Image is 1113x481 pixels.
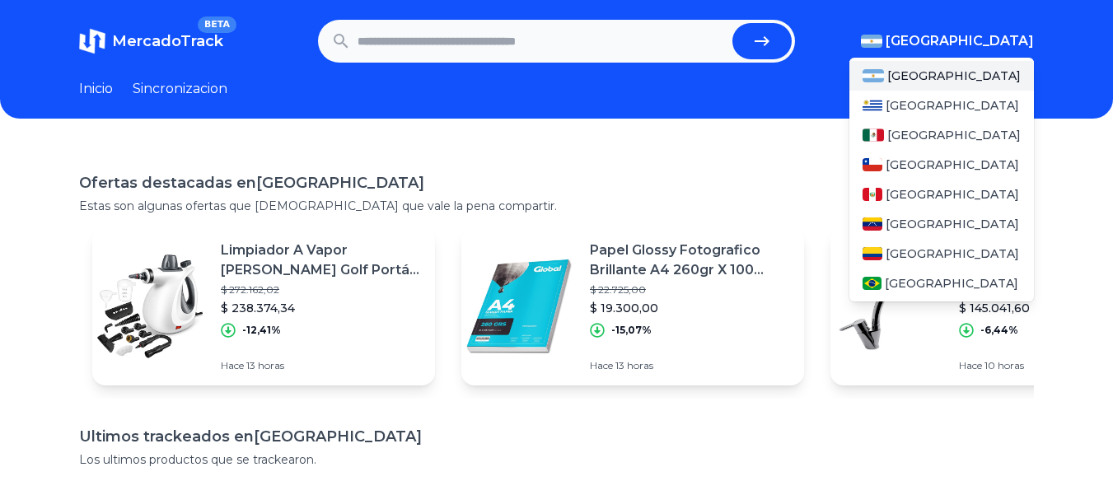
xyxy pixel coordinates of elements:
img: Mexico [863,128,884,142]
span: [GEOGRAPHIC_DATA] [886,156,1019,173]
a: Inicio [79,79,113,99]
span: [GEOGRAPHIC_DATA] [886,97,1019,114]
p: Limpiador A Vapor [PERSON_NAME] Golf Portátil Presurizado Multisuper [221,240,422,280]
img: Featured image [461,249,577,364]
span: [GEOGRAPHIC_DATA] [885,275,1018,292]
p: $ 238.374,34 [221,300,422,316]
img: Argentina [863,69,884,82]
img: Featured image [92,249,208,364]
a: Venezuela[GEOGRAPHIC_DATA] [849,209,1034,239]
img: Argentina [861,35,882,48]
a: MercadoTrackBETA [79,28,223,54]
a: Featured imageLimpiador A Vapor [PERSON_NAME] Golf Portátil Presurizado Multisuper$ 272.162,02$ 2... [92,227,435,385]
p: Hace 13 horas [221,359,422,372]
img: MercadoTrack [79,28,105,54]
p: $ 22.725,00 [590,283,791,297]
span: [GEOGRAPHIC_DATA] [887,127,1021,143]
img: Colombia [863,247,882,260]
span: BETA [198,16,236,33]
span: [GEOGRAPHIC_DATA] [886,245,1019,262]
a: Peru[GEOGRAPHIC_DATA] [849,180,1034,209]
img: Venezuela [863,217,882,231]
a: Uruguay[GEOGRAPHIC_DATA] [849,91,1034,120]
a: Mexico[GEOGRAPHIC_DATA] [849,120,1034,150]
p: -15,07% [611,324,652,337]
p: Papel Glossy Fotografico Brillante A4 260gr X 100 Hojas [590,240,791,280]
a: Brasil[GEOGRAPHIC_DATA] [849,269,1034,298]
a: Colombia[GEOGRAPHIC_DATA] [849,239,1034,269]
span: [GEOGRAPHIC_DATA] [886,31,1034,51]
span: [GEOGRAPHIC_DATA] [886,186,1019,203]
p: $ 272.162,02 [221,283,422,297]
img: Peru [863,188,882,201]
h1: Ultimos trackeados en [GEOGRAPHIC_DATA] [79,425,1034,448]
a: Sincronizacion [133,79,227,99]
h1: Ofertas destacadas en [GEOGRAPHIC_DATA] [79,171,1034,194]
img: Chile [863,158,882,171]
span: [GEOGRAPHIC_DATA] [886,216,1019,232]
p: Estas son algunas ofertas que [DEMOGRAPHIC_DATA] que vale la pena compartir. [79,198,1034,214]
a: Featured imagePapel Glossy Fotografico Brillante A4 260gr X 100 Hojas$ 22.725,00$ 19.300,00-15,07... [461,227,804,385]
a: Argentina[GEOGRAPHIC_DATA] [849,61,1034,91]
button: [GEOGRAPHIC_DATA] [861,31,1034,51]
img: Featured image [830,249,946,364]
span: [GEOGRAPHIC_DATA] [887,68,1021,84]
a: Chile[GEOGRAPHIC_DATA] [849,150,1034,180]
p: $ 19.300,00 [590,300,791,316]
p: Hace 13 horas [590,359,791,372]
p: -6,44% [980,324,1018,337]
p: -12,41% [242,324,281,337]
img: Brasil [863,277,882,290]
span: MercadoTrack [112,32,223,50]
p: Los ultimos productos que se trackearon. [79,451,1034,468]
img: Uruguay [863,99,882,112]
